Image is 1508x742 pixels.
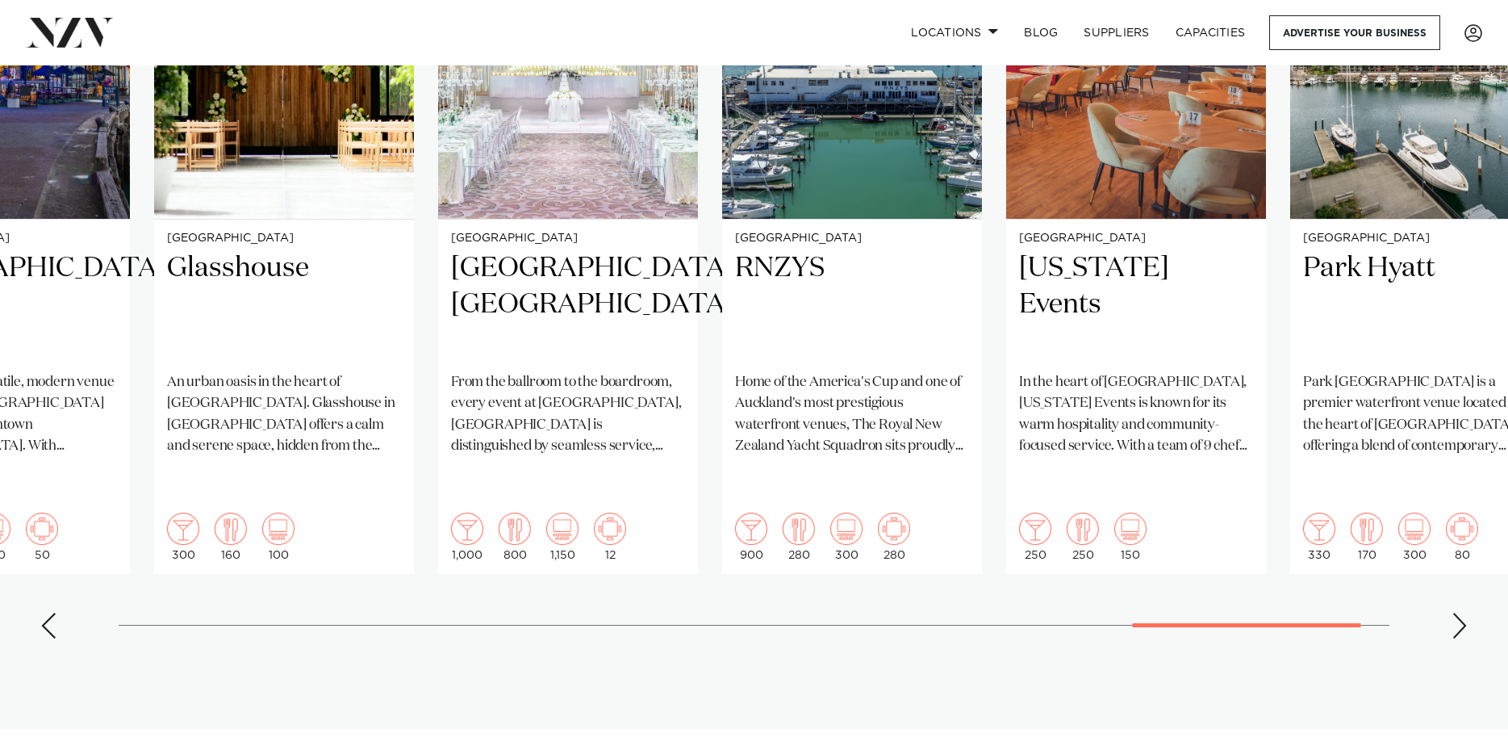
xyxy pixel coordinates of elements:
[262,513,294,561] div: 100
[1019,372,1253,457] p: In the heart of [GEOGRAPHIC_DATA], [US_STATE] Events is known for its warm hospitality and commun...
[783,513,815,545] img: dining.png
[783,513,815,561] div: 280
[1351,513,1383,561] div: 170
[735,372,969,457] p: Home of the America's Cup and one of Auckland's most prestigious waterfront venues, The Royal New...
[26,18,114,47] img: nzv-logo.png
[735,250,969,359] h2: RNZYS
[1446,513,1478,561] div: 80
[878,513,910,545] img: meeting.png
[215,513,247,545] img: dining.png
[167,233,401,245] small: [GEOGRAPHIC_DATA]
[735,513,767,545] img: cocktail.png
[1446,513,1478,545] img: meeting.png
[1303,513,1335,545] img: cocktail.png
[1398,513,1431,545] img: theatre.png
[1071,15,1162,50] a: SUPPLIERS
[830,513,863,545] img: theatre.png
[215,513,247,561] div: 160
[1011,15,1071,50] a: BLOG
[1303,513,1335,561] div: 330
[594,513,626,545] img: meeting.png
[499,513,531,561] div: 800
[1163,15,1259,50] a: Capacities
[830,513,863,561] div: 300
[1114,513,1147,545] img: theatre.png
[167,250,401,359] h2: Glasshouse
[735,513,767,561] div: 900
[451,233,685,245] small: [GEOGRAPHIC_DATA]
[167,513,199,561] div: 300
[167,372,401,457] p: An urban oasis in the heart of [GEOGRAPHIC_DATA]. Glasshouse in [GEOGRAPHIC_DATA] offers a calm a...
[1269,15,1440,50] a: Advertise your business
[451,372,685,457] p: From the ballroom to the boardroom, every event at [GEOGRAPHIC_DATA], [GEOGRAPHIC_DATA] is distin...
[594,513,626,561] div: 12
[26,513,58,561] div: 50
[451,513,483,561] div: 1,000
[1019,250,1253,359] h2: [US_STATE] Events
[451,513,483,545] img: cocktail.png
[878,513,910,561] div: 280
[499,513,531,545] img: dining.png
[167,513,199,545] img: cocktail.png
[735,233,969,245] small: [GEOGRAPHIC_DATA]
[546,513,579,561] div: 1,150
[1114,513,1147,561] div: 150
[1067,513,1099,561] div: 250
[451,250,685,359] h2: [GEOGRAPHIC_DATA], [GEOGRAPHIC_DATA]
[898,15,1011,50] a: Locations
[1351,513,1383,545] img: dining.png
[1019,513,1051,561] div: 250
[1019,513,1051,545] img: cocktail.png
[262,513,294,545] img: theatre.png
[1019,233,1253,245] small: [GEOGRAPHIC_DATA]
[1067,513,1099,545] img: dining.png
[1398,513,1431,561] div: 300
[546,513,579,545] img: theatre.png
[26,513,58,545] img: meeting.png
